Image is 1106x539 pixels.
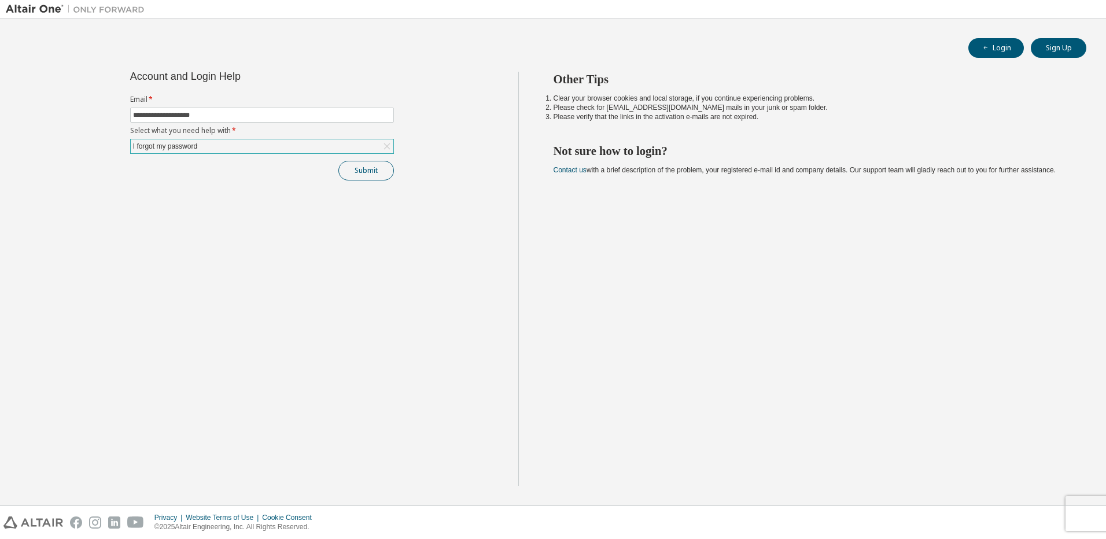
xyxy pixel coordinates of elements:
[130,72,341,81] div: Account and Login Help
[968,38,1024,58] button: Login
[186,513,262,522] div: Website Terms of Use
[554,94,1066,103] li: Clear your browser cookies and local storage, if you continue experiencing problems.
[262,513,318,522] div: Cookie Consent
[554,103,1066,112] li: Please check for [EMAIL_ADDRESS][DOMAIN_NAME] mails in your junk or spam folder.
[3,516,63,529] img: altair_logo.svg
[338,161,394,180] button: Submit
[154,513,186,522] div: Privacy
[131,139,393,153] div: I forgot my password
[108,516,120,529] img: linkedin.svg
[554,112,1066,121] li: Please verify that the links in the activation e-mails are not expired.
[70,516,82,529] img: facebook.svg
[131,140,199,153] div: I forgot my password
[127,516,144,529] img: youtube.svg
[1031,38,1086,58] button: Sign Up
[554,166,1056,174] span: with a brief description of the problem, your registered e-mail id and company details. Our suppo...
[89,516,101,529] img: instagram.svg
[554,72,1066,87] h2: Other Tips
[554,143,1066,158] h2: Not sure how to login?
[6,3,150,15] img: Altair One
[154,522,319,532] p: © 2025 Altair Engineering, Inc. All Rights Reserved.
[130,95,394,104] label: Email
[554,166,587,174] a: Contact us
[130,126,394,135] label: Select what you need help with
